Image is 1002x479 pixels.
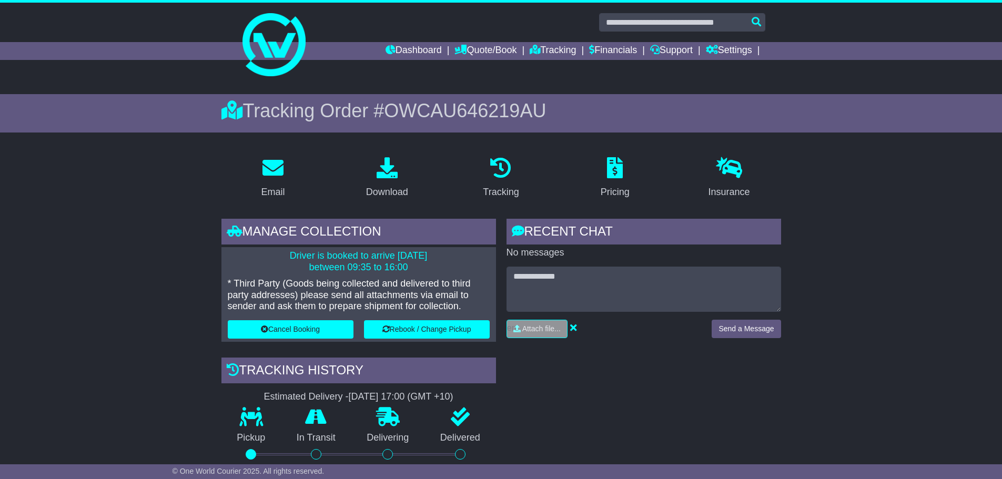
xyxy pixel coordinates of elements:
[228,320,353,339] button: Cancel Booking
[702,154,757,203] a: Insurance
[454,42,517,60] a: Quote/Book
[221,99,781,122] div: Tracking Order #
[221,432,281,444] p: Pickup
[386,42,442,60] a: Dashboard
[601,185,630,199] div: Pricing
[594,154,636,203] a: Pricing
[228,250,490,273] p: Driver is booked to arrive [DATE] between 09:35 to 16:00
[424,432,496,444] p: Delivered
[384,100,546,121] span: OWCAU646219AU
[228,278,490,312] p: * Third Party (Goods being collected and delivered to third party addresses) please send all atta...
[530,42,576,60] a: Tracking
[712,320,781,338] button: Send a Message
[507,247,781,259] p: No messages
[706,42,752,60] a: Settings
[359,154,415,203] a: Download
[173,467,325,475] span: © One World Courier 2025. All rights reserved.
[281,432,351,444] p: In Transit
[221,358,496,386] div: Tracking history
[476,154,525,203] a: Tracking
[650,42,693,60] a: Support
[221,391,496,403] div: Estimated Delivery -
[349,391,453,403] div: [DATE] 17:00 (GMT +10)
[364,320,490,339] button: Rebook / Change Pickup
[507,219,781,247] div: RECENT CHAT
[221,219,496,247] div: Manage collection
[366,185,408,199] div: Download
[351,432,425,444] p: Delivering
[254,154,291,203] a: Email
[709,185,750,199] div: Insurance
[483,185,519,199] div: Tracking
[589,42,637,60] a: Financials
[261,185,285,199] div: Email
